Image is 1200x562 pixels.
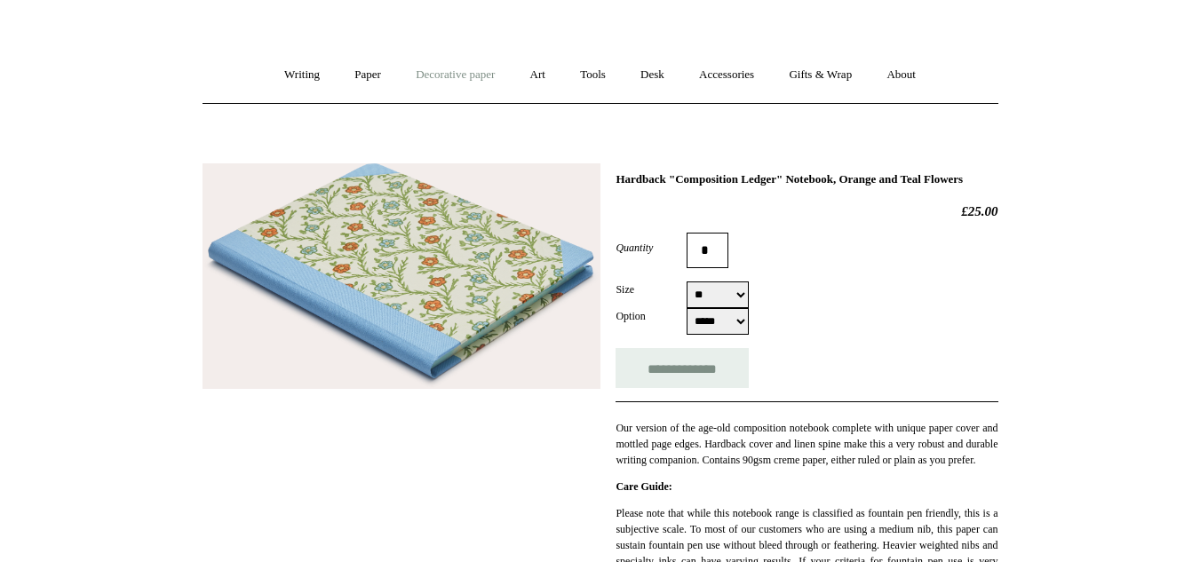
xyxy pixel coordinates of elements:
h2: £25.00 [616,203,997,219]
label: Size [616,281,687,297]
label: Quantity [616,240,687,256]
img: Hardback "Composition Ledger" Notebook, Orange and Teal Flowers [203,163,600,390]
a: Paper [338,51,397,99]
h1: Hardback "Composition Ledger" Notebook, Orange and Teal Flowers [616,172,997,186]
a: Writing [268,51,336,99]
p: Our version of the age-old composition notebook complete with unique paper cover and mottled page... [616,420,997,468]
a: Art [514,51,561,99]
a: Desk [624,51,680,99]
a: Accessories [683,51,770,99]
a: About [870,51,932,99]
strong: Care Guide: [616,480,672,493]
label: Option [616,308,687,324]
a: Gifts & Wrap [773,51,868,99]
a: Decorative paper [400,51,511,99]
a: Tools [564,51,622,99]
